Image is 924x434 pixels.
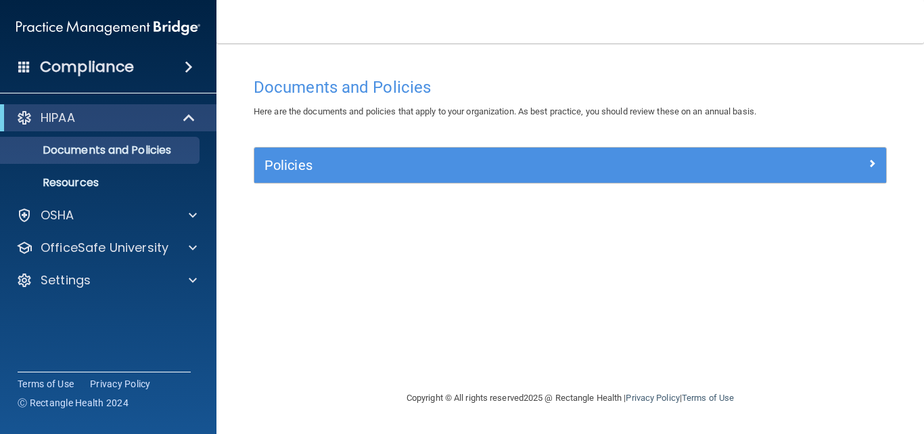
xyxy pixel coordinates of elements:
[9,144,193,157] p: Documents and Policies
[254,79,887,96] h4: Documents and Policies
[682,393,734,403] a: Terms of Use
[18,396,129,410] span: Ⓒ Rectangle Health 2024
[16,207,197,223] a: OSHA
[254,106,756,116] span: Here are the documents and policies that apply to your organization. As best practice, you should...
[41,110,75,126] p: HIPAA
[18,377,74,391] a: Terms of Use
[16,14,200,41] img: PMB logo
[9,176,193,190] p: Resources
[16,240,197,256] a: OfficeSafe University
[40,58,134,77] h4: Compliance
[41,240,168,256] p: OfficeSafe University
[323,376,817,420] div: Copyright © All rights reserved 2025 @ Rectangle Health | |
[16,110,196,126] a: HIPAA
[41,207,74,223] p: OSHA
[41,272,91,288] p: Settings
[16,272,197,288] a: Settings
[264,154,876,176] a: Policies
[626,393,679,403] a: Privacy Policy
[90,377,151,391] a: Privacy Policy
[264,158,718,173] h5: Policies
